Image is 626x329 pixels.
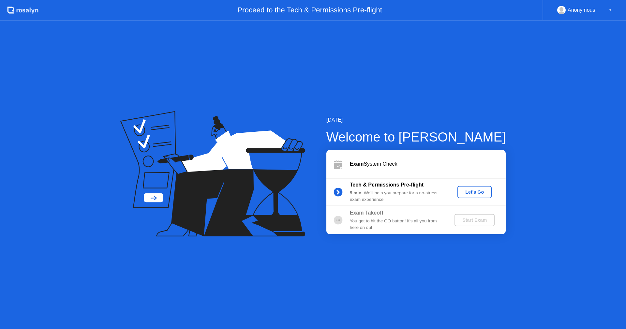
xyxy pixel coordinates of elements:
b: Exam [350,161,364,167]
div: : We’ll help you prepare for a no-stress exam experience [350,190,444,203]
b: Tech & Permissions Pre-flight [350,182,424,187]
div: You get to hit the GO button! It’s all you from here on out [350,218,444,231]
div: Start Exam [457,217,492,223]
div: Let's Go [460,189,489,195]
div: Welcome to [PERSON_NAME] [326,127,506,147]
b: Exam Takeoff [350,210,383,216]
div: ▼ [609,6,612,14]
button: Let's Go [457,186,492,198]
b: 5 min [350,190,362,195]
div: System Check [350,160,506,168]
button: Start Exam [455,214,495,226]
div: [DATE] [326,116,506,124]
div: Anonymous [568,6,595,14]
